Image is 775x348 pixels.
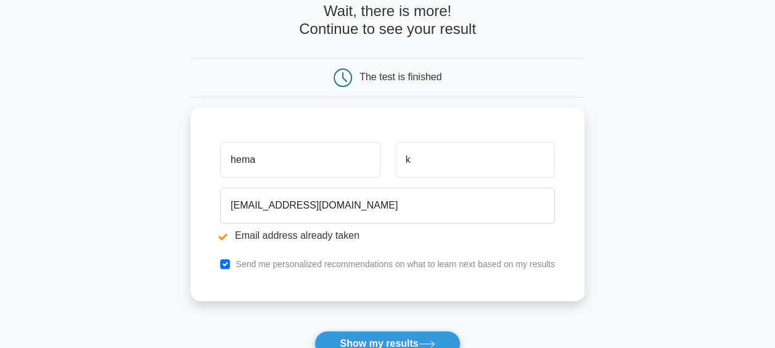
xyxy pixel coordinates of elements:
label: Send me personalized recommendations on what to learn next based on my results [236,259,555,269]
input: Last name [395,142,555,178]
div: The test is finished [359,72,441,82]
input: First name [220,142,380,178]
input: Email [220,188,555,223]
h4: Wait, there is more! Continue to see your result [191,2,584,38]
li: Email address already taken [220,228,555,243]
